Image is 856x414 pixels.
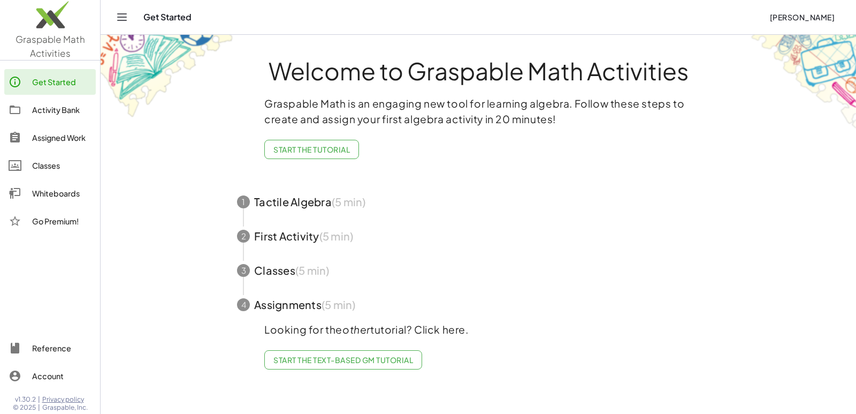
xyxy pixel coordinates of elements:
[113,9,131,26] button: Toggle navigation
[4,180,96,206] a: Whiteboards
[237,264,250,277] div: 3
[42,395,88,404] a: Privacy policy
[32,342,91,355] div: Reference
[4,153,96,178] a: Classes
[217,58,739,83] h1: Welcome to Graspable Math Activities
[4,125,96,150] a: Assigned Work
[237,195,250,208] div: 1
[224,185,732,219] button: 1Tactile Algebra(5 min)
[32,103,91,116] div: Activity Bank
[32,187,91,200] div: Whiteboards
[4,363,96,389] a: Account
[32,76,91,88] div: Get Started
[13,403,36,412] span: © 2025
[4,69,96,95] a: Get Started
[224,219,732,253] button: 2First Activity(5 min)
[32,370,91,382] div: Account
[101,34,234,119] img: get-started-bg-ul-Ceg4j33I.png
[32,131,91,144] div: Assigned Work
[761,7,843,27] button: [PERSON_NAME]
[273,355,413,365] span: Start the Text-based GM Tutorial
[42,403,88,412] span: Graspable, Inc.
[237,230,250,243] div: 2
[264,96,692,127] p: Graspable Math is an engaging new tool for learning algebra. Follow these steps to create and ass...
[224,288,732,322] button: 4Assignments(5 min)
[16,33,85,59] span: Graspable Math Activities
[4,97,96,123] a: Activity Bank
[4,335,96,361] a: Reference
[769,12,835,22] span: [PERSON_NAME]
[224,253,732,288] button: 3Classes(5 min)
[38,403,40,412] span: |
[342,323,370,336] em: other
[237,298,250,311] div: 4
[264,140,359,159] button: Start the Tutorial
[15,395,36,404] span: v1.30.2
[264,322,692,337] p: Looking for the tutorial? Click here.
[38,395,40,404] span: |
[264,350,422,370] a: Start the Text-based GM Tutorial
[32,215,91,228] div: Go Premium!
[32,159,91,172] div: Classes
[273,145,350,154] span: Start the Tutorial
